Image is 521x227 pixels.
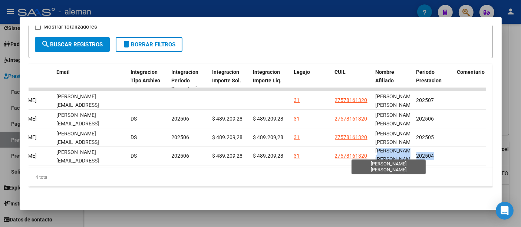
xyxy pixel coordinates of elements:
[172,134,189,140] span: 202506
[172,116,189,122] span: 202506
[57,93,99,116] span: [PERSON_NAME][EMAIL_ADDRESS][DOMAIN_NAME]
[131,116,137,122] span: DS
[131,134,137,140] span: DS
[116,37,182,52] button: Borrar Filtros
[212,69,241,83] span: Integracion Importe Sol.
[212,153,243,159] span: $ 489.209,28
[56,69,70,75] span: Email
[212,116,243,122] span: $ 489.209,28
[253,116,284,122] span: $ 489.209,28
[53,64,128,97] datatable-header-cell: Email
[376,93,415,108] span: [PERSON_NAME] [PERSON_NAME]
[376,131,415,145] span: [PERSON_NAME] [PERSON_NAME]
[42,40,50,49] mat-icon: search
[416,116,434,122] span: 202506
[172,153,189,159] span: 202506
[250,64,291,97] datatable-header-cell: Integracion Importe Liq.
[332,64,372,97] datatable-header-cell: CUIL
[334,69,346,75] span: CUIL
[171,69,203,92] span: Integracion Periodo Presentacion
[291,64,332,97] datatable-header-cell: Legajo
[413,64,454,97] datatable-header-cell: Periodo Prestacion
[294,96,300,105] div: 31
[376,112,415,126] span: [PERSON_NAME] [PERSON_NAME]
[122,41,176,48] span: Borrar Filtros
[57,149,99,172] span: [PERSON_NAME][EMAIL_ADDRESS][DOMAIN_NAME]
[335,153,367,159] span: 27578161320
[294,69,310,75] span: Legajo
[375,69,394,83] span: Nombre Afiliado
[416,134,434,140] span: 202505
[496,202,514,220] div: Open Intercom Messenger
[253,134,284,140] span: $ 489.209,28
[57,131,99,154] span: [PERSON_NAME][EMAIL_ADDRESS][DOMAIN_NAME]
[335,97,367,103] span: 27578161320
[416,153,434,159] span: 202504
[131,153,137,159] span: DS
[35,37,110,52] button: Buscar Registros
[128,64,168,97] datatable-header-cell: Integracion Tipo Archivo
[131,69,160,83] span: Integracion Tipo Archivo
[212,134,243,140] span: $ 489.209,28
[372,64,413,97] datatable-header-cell: Nombre Afiliado
[335,116,367,122] span: 27578161320
[168,64,209,97] datatable-header-cell: Integracion Periodo Presentacion
[294,152,300,160] div: 31
[29,168,493,187] div: 4 total
[294,133,300,142] div: 31
[416,97,434,103] span: 202507
[253,69,281,83] span: Integracion Importe Liq.
[294,115,300,123] div: 31
[335,134,367,140] span: 27578161320
[122,40,131,49] mat-icon: delete
[44,22,98,31] span: Mostrar totalizadores
[57,112,99,135] span: [PERSON_NAME][EMAIL_ADDRESS][DOMAIN_NAME]
[42,41,103,48] span: Buscar Registros
[253,153,284,159] span: $ 489.209,28
[209,64,250,97] datatable-header-cell: Integracion Importe Sol.
[416,69,442,83] span: Periodo Prestacion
